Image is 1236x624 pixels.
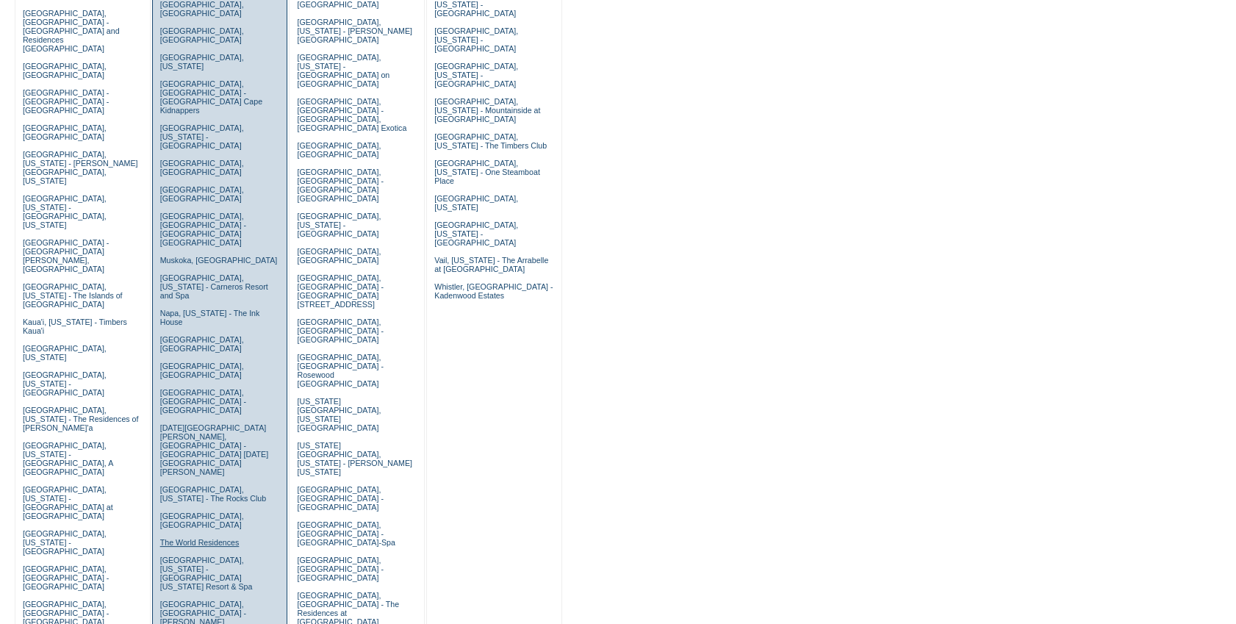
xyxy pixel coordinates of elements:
[297,485,383,512] a: [GEOGRAPHIC_DATA], [GEOGRAPHIC_DATA] - [GEOGRAPHIC_DATA]
[23,344,107,362] a: [GEOGRAPHIC_DATA], [US_STATE]
[23,485,113,520] a: [GEOGRAPHIC_DATA], [US_STATE] - [GEOGRAPHIC_DATA] at [GEOGRAPHIC_DATA]
[297,556,383,582] a: [GEOGRAPHIC_DATA], [GEOGRAPHIC_DATA] - [GEOGRAPHIC_DATA]
[160,256,277,265] a: Muskoka, [GEOGRAPHIC_DATA]
[297,441,412,476] a: [US_STATE][GEOGRAPHIC_DATA], [US_STATE] - [PERSON_NAME] [US_STATE]
[297,318,383,344] a: [GEOGRAPHIC_DATA], [GEOGRAPHIC_DATA] - [GEOGRAPHIC_DATA]
[23,194,107,229] a: [GEOGRAPHIC_DATA], [US_STATE] - [GEOGRAPHIC_DATA], [US_STATE]
[160,26,244,44] a: [GEOGRAPHIC_DATA], [GEOGRAPHIC_DATA]
[23,441,113,476] a: [GEOGRAPHIC_DATA], [US_STATE] - [GEOGRAPHIC_DATA], A [GEOGRAPHIC_DATA]
[434,282,553,300] a: Whistler, [GEOGRAPHIC_DATA] - Kadenwood Estates
[23,9,120,53] a: [GEOGRAPHIC_DATA], [GEOGRAPHIC_DATA] - [GEOGRAPHIC_DATA] and Residences [GEOGRAPHIC_DATA]
[23,88,109,115] a: [GEOGRAPHIC_DATA] - [GEOGRAPHIC_DATA] - [GEOGRAPHIC_DATA]
[160,79,262,115] a: [GEOGRAPHIC_DATA], [GEOGRAPHIC_DATA] - [GEOGRAPHIC_DATA] Cape Kidnappers
[23,123,107,141] a: [GEOGRAPHIC_DATA], [GEOGRAPHIC_DATA]
[160,53,244,71] a: [GEOGRAPHIC_DATA], [US_STATE]
[160,485,267,503] a: [GEOGRAPHIC_DATA], [US_STATE] - The Rocks Club
[297,397,381,432] a: [US_STATE][GEOGRAPHIC_DATA], [US_STATE][GEOGRAPHIC_DATA]
[297,53,389,88] a: [GEOGRAPHIC_DATA], [US_STATE] - [GEOGRAPHIC_DATA] on [GEOGRAPHIC_DATA]
[23,529,107,556] a: [GEOGRAPHIC_DATA], [US_STATE] - [GEOGRAPHIC_DATA]
[297,97,406,132] a: [GEOGRAPHIC_DATA], [GEOGRAPHIC_DATA] - [GEOGRAPHIC_DATA], [GEOGRAPHIC_DATA] Exotica
[160,212,246,247] a: [GEOGRAPHIC_DATA], [GEOGRAPHIC_DATA] - [GEOGRAPHIC_DATA] [GEOGRAPHIC_DATA]
[434,159,540,185] a: [GEOGRAPHIC_DATA], [US_STATE] - One Steamboat Place
[23,318,127,335] a: Kaua'i, [US_STATE] - Timbers Kaua'i
[160,335,244,353] a: [GEOGRAPHIC_DATA], [GEOGRAPHIC_DATA]
[160,362,244,379] a: [GEOGRAPHIC_DATA], [GEOGRAPHIC_DATA]
[160,185,244,203] a: [GEOGRAPHIC_DATA], [GEOGRAPHIC_DATA]
[297,247,381,265] a: [GEOGRAPHIC_DATA], [GEOGRAPHIC_DATA]
[23,282,123,309] a: [GEOGRAPHIC_DATA], [US_STATE] - The Islands of [GEOGRAPHIC_DATA]
[297,273,383,309] a: [GEOGRAPHIC_DATA], [GEOGRAPHIC_DATA] - [GEOGRAPHIC_DATA][STREET_ADDRESS]
[297,168,383,203] a: [GEOGRAPHIC_DATA], [GEOGRAPHIC_DATA] - [GEOGRAPHIC_DATA] [GEOGRAPHIC_DATA]
[297,141,381,159] a: [GEOGRAPHIC_DATA], [GEOGRAPHIC_DATA]
[160,512,244,529] a: [GEOGRAPHIC_DATA], [GEOGRAPHIC_DATA]
[160,123,244,150] a: [GEOGRAPHIC_DATA], [US_STATE] - [GEOGRAPHIC_DATA]
[160,273,268,300] a: [GEOGRAPHIC_DATA], [US_STATE] - Carneros Resort and Spa
[297,18,412,44] a: [GEOGRAPHIC_DATA], [US_STATE] - [PERSON_NAME][GEOGRAPHIC_DATA]
[434,62,518,88] a: [GEOGRAPHIC_DATA], [US_STATE] - [GEOGRAPHIC_DATA]
[434,256,548,273] a: Vail, [US_STATE] - The Arrabelle at [GEOGRAPHIC_DATA]
[23,406,139,432] a: [GEOGRAPHIC_DATA], [US_STATE] - The Residences of [PERSON_NAME]'a
[434,194,518,212] a: [GEOGRAPHIC_DATA], [US_STATE]
[160,309,260,326] a: Napa, [US_STATE] - The Ink House
[160,556,253,591] a: [GEOGRAPHIC_DATA], [US_STATE] - [GEOGRAPHIC_DATA] [US_STATE] Resort & Spa
[297,520,395,547] a: [GEOGRAPHIC_DATA], [GEOGRAPHIC_DATA] - [GEOGRAPHIC_DATA]-Spa
[297,212,381,238] a: [GEOGRAPHIC_DATA], [US_STATE] - [GEOGRAPHIC_DATA]
[23,564,109,591] a: [GEOGRAPHIC_DATA], [GEOGRAPHIC_DATA] - [GEOGRAPHIC_DATA]
[23,238,109,273] a: [GEOGRAPHIC_DATA] - [GEOGRAPHIC_DATA][PERSON_NAME], [GEOGRAPHIC_DATA]
[434,97,540,123] a: [GEOGRAPHIC_DATA], [US_STATE] - Mountainside at [GEOGRAPHIC_DATA]
[160,159,244,176] a: [GEOGRAPHIC_DATA], [GEOGRAPHIC_DATA]
[434,132,547,150] a: [GEOGRAPHIC_DATA], [US_STATE] - The Timbers Club
[23,62,107,79] a: [GEOGRAPHIC_DATA], [GEOGRAPHIC_DATA]
[160,538,240,547] a: The World Residences
[434,26,518,53] a: [GEOGRAPHIC_DATA], [US_STATE] - [GEOGRAPHIC_DATA]
[434,220,518,247] a: [GEOGRAPHIC_DATA], [US_STATE] - [GEOGRAPHIC_DATA]
[297,353,383,388] a: [GEOGRAPHIC_DATA], [GEOGRAPHIC_DATA] - Rosewood [GEOGRAPHIC_DATA]
[23,370,107,397] a: [GEOGRAPHIC_DATA], [US_STATE] - [GEOGRAPHIC_DATA]
[23,150,138,185] a: [GEOGRAPHIC_DATA], [US_STATE] - [PERSON_NAME][GEOGRAPHIC_DATA], [US_STATE]
[160,423,268,476] a: [DATE][GEOGRAPHIC_DATA][PERSON_NAME], [GEOGRAPHIC_DATA] - [GEOGRAPHIC_DATA] [DATE][GEOGRAPHIC_DAT...
[160,388,246,415] a: [GEOGRAPHIC_DATA], [GEOGRAPHIC_DATA] - [GEOGRAPHIC_DATA]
